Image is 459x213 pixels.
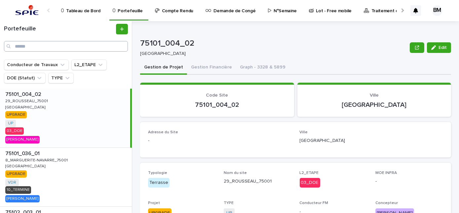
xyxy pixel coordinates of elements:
button: Graph - 3328 & 5899 [236,61,289,75]
p: [GEOGRAPHIC_DATA] [140,51,404,57]
span: Ville [300,130,308,134]
p: [GEOGRAPHIC_DATA] [5,163,47,169]
button: Gestion de Projet [140,61,187,75]
span: L2_ETAPE [300,171,319,175]
div: UPGRADE [5,111,27,118]
p: 75101_004_02 [5,90,43,98]
span: Edit [439,45,447,50]
div: [PERSON_NAME] [5,136,40,143]
span: Projet [148,201,160,205]
button: TYPE [48,73,74,83]
p: 75101_004_02 [148,101,286,109]
button: Gestion Financière [187,61,236,75]
span: Conducteur FM [300,201,328,205]
p: [GEOGRAPHIC_DATA] [305,101,443,109]
div: BM [432,5,442,16]
div: 03_DOE [5,127,24,135]
h1: Portefeuille [4,25,115,33]
p: 75101_004_02 [140,39,407,48]
span: Concepteur [375,201,398,205]
p: [GEOGRAPHIC_DATA] [5,104,47,110]
p: - [148,137,292,144]
span: Nom du site [224,171,247,175]
p: - [375,178,443,185]
p: 29_ROUSSEAU_75001 [224,178,291,185]
button: Conducteur de Travaux [4,60,69,70]
span: Code Site [206,93,228,98]
p: [GEOGRAPHIC_DATA] [300,137,443,144]
span: MOE INFRA [375,171,397,175]
button: DOE (Statut) [4,73,46,83]
p: 29_ROUSSEAU_75001 [5,98,49,104]
p: 8_MARGUERITE-NAVARRE_75001 [5,157,69,163]
span: Typologie [148,171,167,175]
a: UP [8,121,13,126]
div: 10_TERMINE [5,186,31,193]
div: Terrasse [148,178,170,188]
button: L2_ETAPE [71,60,107,70]
span: Adresse du Site [148,130,178,134]
a: VDR [8,180,16,185]
div: 03_DOE [300,178,320,188]
div: [PERSON_NAME] [5,195,40,202]
input: Search [4,41,128,52]
button: Edit [427,42,451,53]
p: 75101_036_01 [5,149,41,157]
span: Ville [370,93,379,98]
div: UPGRADE [5,170,27,178]
img: svstPd6MQfCT1uX1QGkG [13,4,41,17]
span: TYPE [224,201,234,205]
